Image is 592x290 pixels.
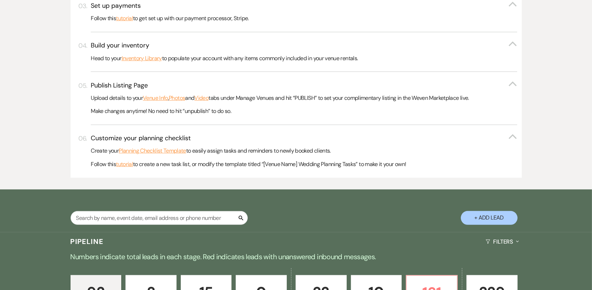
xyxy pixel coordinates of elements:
h3: Set up payments [91,1,141,10]
p: Head to your to populate your account with any items commonly included in your venue rentals. [91,54,517,63]
button: Build your inventory [91,41,517,50]
p: Numbers indicate total leads in each stage. Red indicates leads with unanswered inbound messages. [41,251,551,262]
a: Photos [169,93,185,103]
p: Make changes anytime! No need to hit “unpublish” to do so. [91,107,517,116]
input: Search by name, event date, email address or phone number [71,211,248,225]
a: tutorial [116,14,133,23]
a: Inventory Library [122,54,162,63]
button: Publish Listing Page [91,81,517,90]
button: Filters [483,232,521,251]
button: Set up payments [91,1,517,10]
h3: Build your inventory [91,41,149,50]
p: Follow this to create a new task list, or modify the template titled “[Venue Name] Wedding Planni... [91,160,517,169]
a: Venue Info [143,93,168,103]
h3: Customize your planning checklist [91,134,191,143]
a: Planning Checklist Template [119,146,186,155]
p: Create your to easily assign tasks and reminders to newly booked clients. [91,146,517,155]
button: + Add Lead [461,211,518,225]
a: Video [194,93,208,103]
h3: Publish Listing Page [91,81,148,90]
h3: Pipeline [71,237,104,246]
a: tutorial [116,160,133,169]
p: Upload details to your , and tabs under Manage Venues and hit “PUBLISH” to set your complimentary... [91,93,517,103]
p: Follow this to get set up with our payment processor, Stripe. [91,14,517,23]
button: Customize your planning checklist [91,134,517,143]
